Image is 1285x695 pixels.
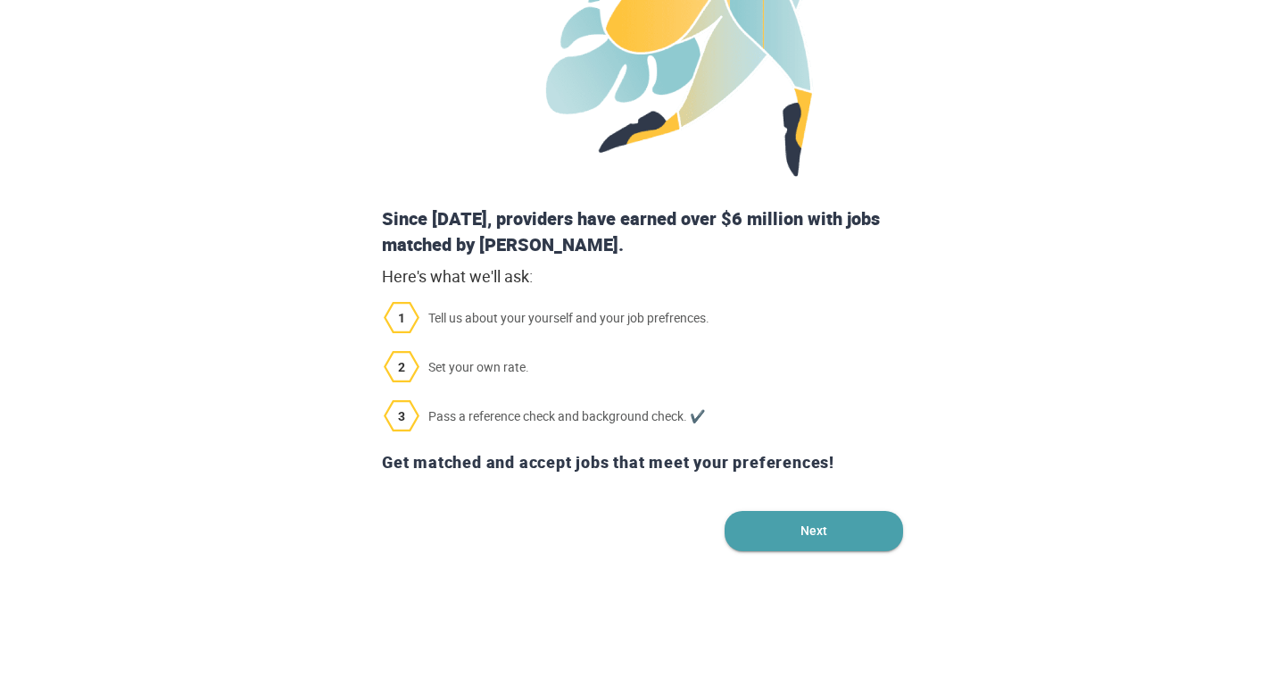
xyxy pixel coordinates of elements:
[375,442,910,482] div: Get matched and accept jobs that meet your preferences!
[375,265,910,289] div: Here's what we'll ask:
[384,302,419,333] img: 1
[384,407,419,425] span: 3
[384,351,419,382] img: 2
[384,358,419,376] span: 2
[384,309,419,327] span: 1
[384,400,419,431] img: 3
[375,206,910,257] div: Since [DATE], providers have earned over $6 million with jobs matched by [PERSON_NAME].
[375,351,910,382] span: Set your own rate.
[375,302,910,333] span: Tell us about your yourself and your job prefrences.
[375,400,910,431] span: Pass a reference check and background check. ✔️
[725,511,903,551] button: Next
